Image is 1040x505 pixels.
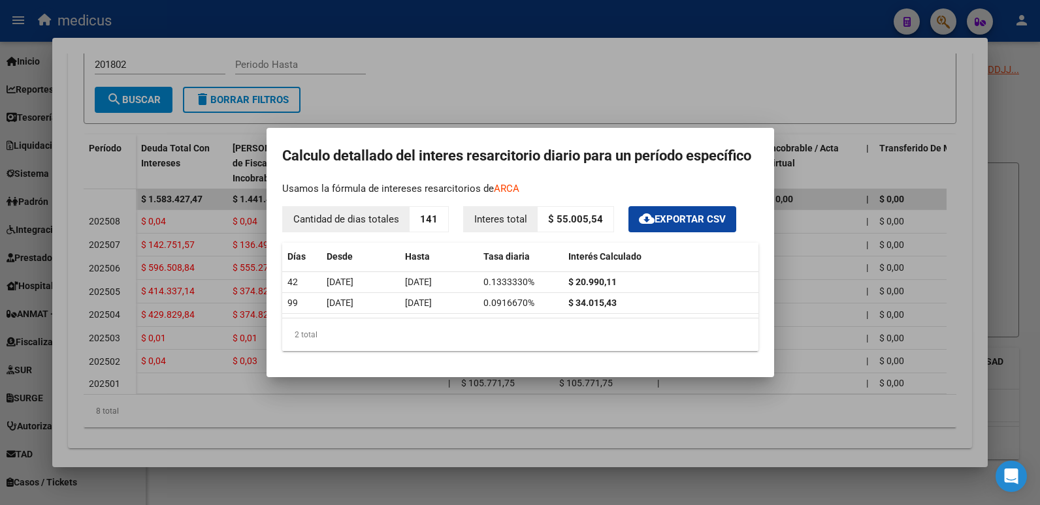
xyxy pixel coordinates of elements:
p: Cantidad de dias totales [283,207,410,232]
strong: $ 34.015,43 [568,298,617,308]
span: 42 [287,277,298,287]
p: Usamos la fórmula de intereses resarcitorios de [282,181,758,196]
span: Hasta [405,251,430,262]
span: Interés Calculado [568,251,642,262]
a: ARCA [494,183,519,194]
div: Open Intercom Messenger [996,461,1027,492]
span: Exportar CSV [639,213,726,225]
span: Tasa diaria [483,251,530,262]
span: [DATE] [327,298,353,308]
span: [DATE] [405,277,432,287]
span: [DATE] [405,298,432,308]
datatable-header-cell: Hasta [400,243,478,271]
span: Desde [327,251,353,262]
datatable-header-cell: Tasa diaria [478,243,563,271]
h2: Calculo detallado del interes resarcitorio diario para un período específico [282,144,758,168]
datatable-header-cell: Desde [321,243,400,271]
p: Interes total [464,207,538,232]
div: 2 total [282,318,758,351]
datatable-header-cell: Interés Calculado [563,243,758,271]
strong: $ 55.005,54 [548,213,603,225]
span: 0.1333330% [483,277,534,287]
button: Exportar CSV [628,206,736,233]
datatable-header-cell: Días [282,243,321,271]
span: 99 [287,298,298,308]
strong: $ 20.990,11 [568,277,617,287]
p: 141 [410,207,448,232]
span: Días [287,251,306,262]
span: [DATE] [327,277,353,287]
span: 0.0916670% [483,298,534,308]
mat-icon: cloud_download [639,211,655,226]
